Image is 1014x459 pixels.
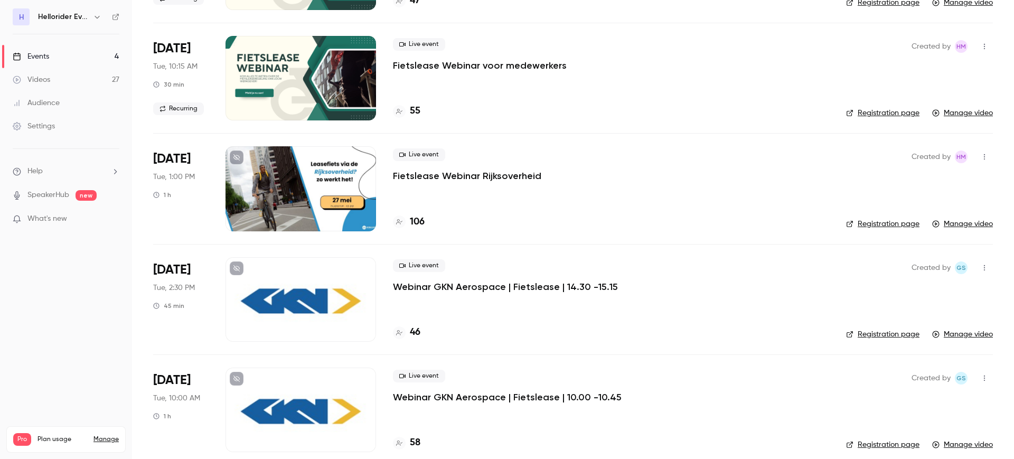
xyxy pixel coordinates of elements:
span: Gijs Spil [955,261,968,274]
div: 1 h [153,412,171,420]
iframe: Noticeable Trigger [107,214,119,224]
span: Created by [912,40,951,53]
div: 1 h [153,191,171,199]
h4: 106 [410,215,425,229]
span: Created by [912,151,951,163]
span: Tue, 1:00 PM [153,172,195,182]
span: GS [956,261,966,274]
span: Plan usage [37,435,87,444]
span: HM [956,40,966,53]
span: Live event [393,370,445,382]
a: 46 [393,325,420,340]
a: Webinar GKN Aerospace | Fietslease | 10.00 -10.45 [393,391,622,404]
a: 58 [393,436,420,450]
a: Fietslease Webinar voor medewerkers [393,59,567,72]
span: Heleen Mostert [955,151,968,163]
div: Videos [13,74,50,85]
span: Created by [912,372,951,385]
span: Live event [393,38,445,51]
div: May 27 Tue, 1:00 PM (Europe/Amsterdam) [153,146,209,231]
span: [DATE] [153,151,191,167]
span: Tue, 2:30 PM [153,283,195,293]
a: Registration page [846,108,919,118]
div: Audience [13,98,60,108]
span: Help [27,166,43,177]
span: Recurring [153,102,204,115]
div: 45 min [153,302,184,310]
a: 55 [393,104,420,118]
div: 30 min [153,80,184,89]
a: 106 [393,215,425,229]
span: H [19,12,24,23]
span: GS [956,372,966,385]
div: May 13 Tue, 2:30 PM (Europe/Amsterdam) [153,257,209,342]
a: Manage video [932,108,993,118]
h4: 55 [410,104,420,118]
span: [DATE] [153,372,191,389]
div: Jul 8 Tue, 10:15 AM (Europe/Amsterdam) [153,36,209,120]
span: [DATE] [153,261,191,278]
div: May 13 Tue, 10:00 AM (Europe/Amsterdam) [153,368,209,452]
a: Manage video [932,219,993,229]
span: [DATE] [153,40,191,57]
a: Registration page [846,219,919,229]
a: Manage video [932,329,993,340]
div: Events [13,51,49,62]
a: Manage [93,435,119,444]
span: Tue, 10:15 AM [153,61,198,72]
span: Pro [13,433,31,446]
a: SpeakerHub [27,190,69,201]
span: Created by [912,261,951,274]
a: Registration page [846,439,919,450]
span: new [76,190,97,201]
span: What's new [27,213,67,224]
span: Gijs Spil [955,372,968,385]
h4: 58 [410,436,420,450]
a: Webinar GKN Aerospace | Fietslease | 14.30 -15.15 [393,280,618,293]
a: Manage video [932,439,993,450]
li: help-dropdown-opener [13,166,119,177]
span: Tue, 10:00 AM [153,393,200,404]
h4: 46 [410,325,420,340]
a: Fietslease Webinar Rijksoverheid [393,170,541,182]
span: Live event [393,148,445,161]
a: Registration page [846,329,919,340]
span: Live event [393,259,445,272]
h6: Hellorider Events [38,12,89,22]
span: HM [956,151,966,163]
div: Settings [13,121,55,132]
span: Heleen Mostert [955,40,968,53]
